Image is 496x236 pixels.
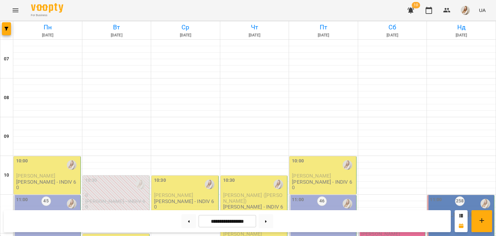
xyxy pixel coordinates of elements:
span: UA [479,7,486,14]
label: 11:00 [292,196,304,203]
h6: 09 [4,133,9,140]
span: 10 [412,2,420,8]
label: 46 [317,196,327,206]
label: 10:30 [154,177,166,184]
span: For Business [31,13,63,17]
img: db46d55e6fdf8c79d257263fe8ff9f52.jpeg [461,6,470,15]
span: [PERSON_NAME] ([PERSON_NAME]) [223,192,283,204]
p: 0 [85,192,148,198]
label: 10:30 [223,177,235,184]
p: [PERSON_NAME] - INDIV 60 [154,199,217,210]
img: Адамович Вікторія [274,180,283,189]
h6: [DATE] [359,32,426,38]
img: Адамович Вікторія [343,199,352,209]
label: 10:30 [85,177,97,184]
img: Voopty Logo [31,3,63,13]
h6: Сб [359,22,426,32]
h6: Пт [290,22,357,32]
h6: Пн [14,22,81,32]
p: [PERSON_NAME] - INDIV 60 [16,179,79,190]
p: [PERSON_NAME] - INDIV 60 [223,204,286,215]
label: 11:00 [430,196,442,203]
h6: [DATE] [290,32,357,38]
h6: [DATE] [152,32,219,38]
img: Адамович Вікторія [67,199,77,209]
label: 45 [41,196,51,206]
button: UA [476,4,488,16]
img: Адамович Вікторія [67,160,77,170]
label: 258 [455,196,465,206]
label: 10:00 [16,158,28,165]
img: Адамович Вікторія [343,160,352,170]
h6: [DATE] [14,32,81,38]
h6: [DATE] [428,32,495,38]
h6: Ср [152,22,219,32]
img: Адамович Вікторія [136,180,145,189]
span: [PERSON_NAME] [292,173,331,179]
p: [PERSON_NAME] - INDIV 60 [292,179,355,190]
img: Адамович Вікторія [480,199,490,209]
h6: 10 [4,172,9,179]
h6: Вт [83,22,150,32]
h6: 07 [4,56,9,63]
button: Menu [8,3,23,18]
label: 11:00 [16,196,28,203]
h6: [DATE] [221,32,288,38]
img: Адамович Вікторія [205,180,214,189]
span: [PERSON_NAME] [16,173,55,179]
h6: Нд [428,22,495,32]
span: [PERSON_NAME] [154,192,193,198]
h6: 08 [4,94,9,101]
h6: [DATE] [83,32,150,38]
p: [PERSON_NAME] - INDIV 60 [85,199,148,210]
h6: Чт [221,22,288,32]
label: 10:00 [292,158,304,165]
